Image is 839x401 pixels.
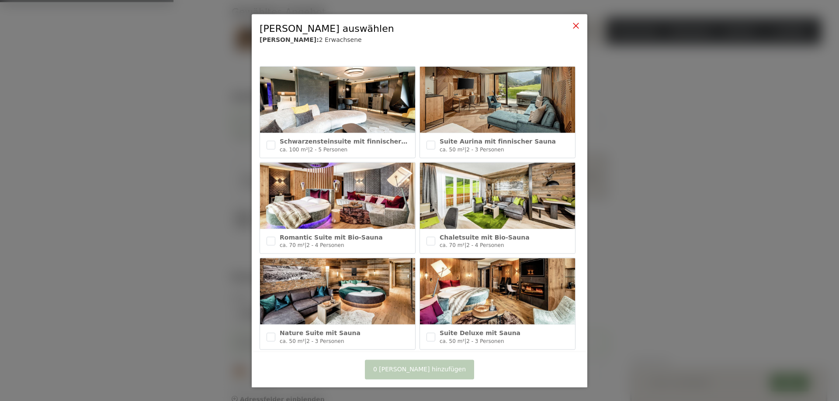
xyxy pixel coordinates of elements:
[465,146,466,152] span: |
[260,67,415,133] img: Schwarzensteinsuite mit finnischer Sauna
[465,242,466,248] span: |
[280,146,308,152] span: ca. 100 m²
[260,258,415,325] img: Nature Suite mit Sauna
[310,146,347,152] span: 2 - 5 Personen
[466,338,504,344] span: 2 - 3 Personen
[306,242,344,248] span: 2 - 4 Personen
[305,242,306,248] span: |
[280,338,305,344] span: ca. 50 m²
[280,242,305,248] span: ca. 70 m²
[466,242,504,248] span: 2 - 4 Personen
[305,338,306,344] span: |
[440,146,465,152] span: ca. 50 m²
[308,146,310,152] span: |
[280,233,383,240] span: Romantic Suite mit Bio-Sauna
[420,67,575,133] img: Suite Aurina mit finnischer Sauna
[280,138,425,145] span: Schwarzensteinsuite mit finnischer Sauna
[440,138,556,145] span: Suite Aurina mit finnischer Sauna
[260,22,552,35] div: [PERSON_NAME] auswählen
[306,338,344,344] span: 2 - 3 Personen
[420,162,575,229] img: Chaletsuite mit Bio-Sauna
[465,338,466,344] span: |
[280,329,361,336] span: Nature Suite mit Sauna
[440,242,465,248] span: ca. 70 m²
[440,233,530,240] span: Chaletsuite mit Bio-Sauna
[420,258,575,325] img: Suite Deluxe mit Sauna
[466,146,504,152] span: 2 - 3 Personen
[440,329,520,336] span: Suite Deluxe mit Sauna
[260,162,415,229] img: Romantic Suite mit Bio-Sauna
[260,36,319,43] b: [PERSON_NAME]:
[319,36,362,43] span: 2 Erwachsene
[440,338,465,344] span: ca. 50 m²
